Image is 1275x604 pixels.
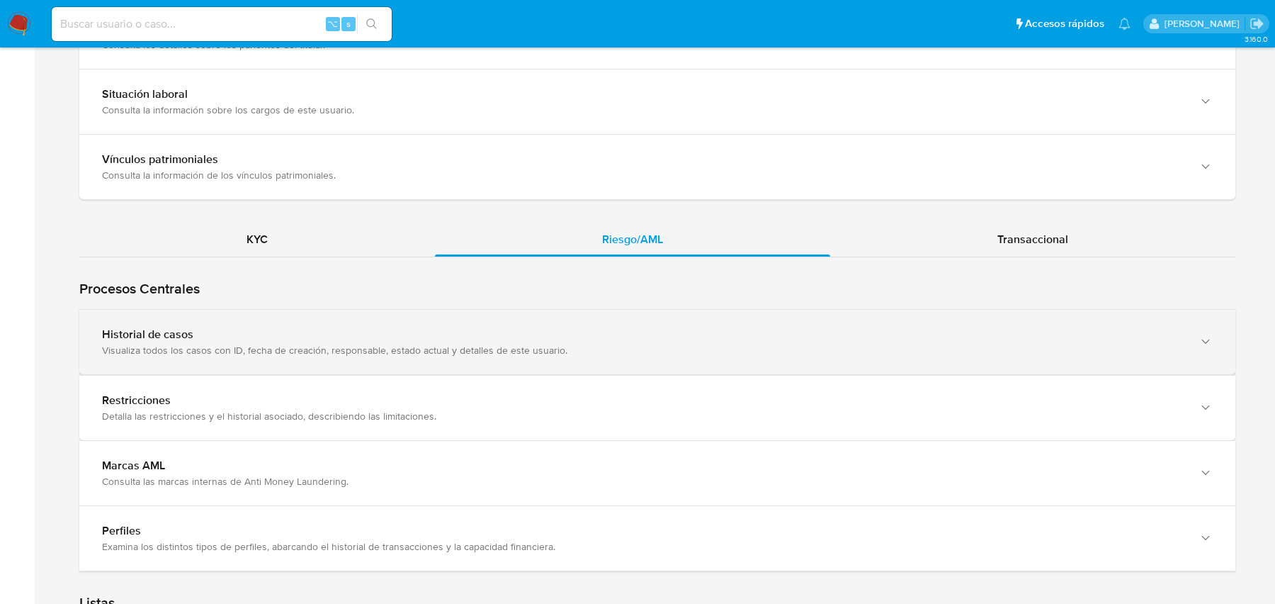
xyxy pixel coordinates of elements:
[246,231,268,247] span: KYC
[52,15,392,33] input: Buscar usuario o caso...
[1249,16,1264,31] a: Salir
[102,524,1184,538] div: Perfiles
[102,410,1184,423] div: Detalla las restricciones y el historial asociado, describiendo las limitaciones.
[79,280,1235,298] h1: Procesos Centrales
[357,14,386,34] button: search-icon
[1025,16,1104,31] span: Accesos rápidos
[602,231,663,247] span: Riesgo/AML
[997,231,1068,247] span: Transaccional
[79,376,1235,440] button: RestriccionesDetalla las restricciones y el historial asociado, describiendo las limitaciones.
[1164,17,1245,30] p: juan.calo@mercadolibre.com
[1118,18,1130,30] a: Notificaciones
[79,506,1235,571] button: PerfilesExamina los distintos tipos de perfiles, abarcando el historial de transacciones y la cap...
[346,17,351,30] span: s
[102,393,1184,408] div: Restricciones
[102,540,1184,553] div: Examina los distintos tipos de perfiles, abarcando el historial de transacciones y la capacidad f...
[327,17,338,30] span: ⌥
[1245,33,1268,45] span: 3.160.0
